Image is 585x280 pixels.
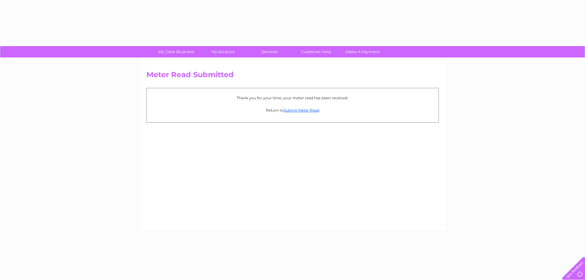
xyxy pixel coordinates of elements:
[337,46,388,57] a: Make A Payment
[291,46,341,57] a: Customer Help
[284,108,319,112] a: Submit Meter Read
[197,46,248,57] a: My Account
[150,107,435,113] p: Return to
[150,95,435,101] p: Thank you for your time, your meter read has been received.
[151,46,201,57] a: My Clear Business
[244,46,295,57] a: Services
[146,70,439,82] h2: Meter Read Submitted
